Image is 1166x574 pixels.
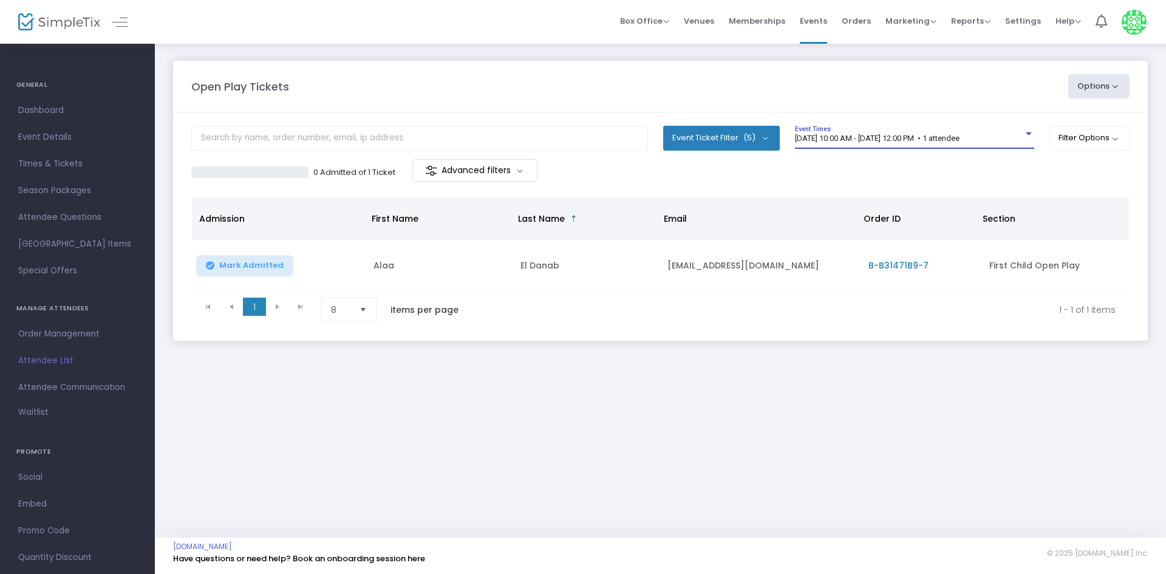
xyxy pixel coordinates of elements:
[513,240,660,292] td: El Danab
[620,15,669,27] span: Box Office
[664,213,687,225] span: Email
[983,213,1015,225] span: Section
[16,73,138,97] h4: GENERAL
[842,5,871,36] span: Orders
[18,470,137,485] span: Social
[18,210,137,225] span: Attendee Questions
[173,542,232,552] a: [DOMAIN_NAME]
[18,263,137,279] span: Special Offers
[18,103,137,118] span: Dashboard
[313,166,395,179] p: 0 Admitted of 1 Ticket
[484,298,1116,322] kendo-pager-info: 1 - 1 of 1 items
[18,496,137,512] span: Embed
[18,156,137,172] span: Times & Tickets
[18,406,49,419] span: Waitlist
[425,165,437,177] img: filter
[372,213,418,225] span: First Name
[243,298,266,316] span: Page 1
[390,304,459,316] label: items per page
[331,304,350,316] span: 8
[191,126,648,151] input: Search by name, order number, email, ip address
[864,213,901,225] span: Order ID
[1047,548,1148,558] span: © 2025 [DOMAIN_NAME] Inc.
[982,240,1130,292] td: First Child Open Play
[518,213,565,225] span: Last Name
[1055,15,1081,27] span: Help
[355,298,372,321] button: Select
[18,523,137,539] span: Promo Code
[366,240,513,292] td: Alaa
[192,197,1129,292] div: Data table
[795,134,960,143] span: [DATE] 10:00 AM - [DATE] 12:00 PM • 1 attendee
[199,213,245,225] span: Admission
[18,129,137,145] span: Event Details
[18,183,137,199] span: Season Packages
[1049,126,1130,150] button: Filter Options
[18,353,137,369] span: Attendee List
[868,259,929,272] span: B-B31471B9-7
[219,261,284,270] span: Mark Admitted
[191,78,289,95] m-panel-title: Open Play Tickets
[412,159,538,182] m-button: Advanced filters
[729,5,785,36] span: Memberships
[18,550,137,565] span: Quantity Discount
[885,15,936,27] span: Marketing
[663,126,780,150] button: Event Ticket Filter(5)
[1068,74,1130,98] button: Options
[173,553,425,564] a: Have questions or need help? Book an onboarding session here
[800,5,827,36] span: Events
[569,214,579,224] span: Sortable
[16,440,138,464] h4: PROMOTE
[18,326,137,342] span: Order Management
[951,15,990,27] span: Reports
[18,236,137,252] span: [GEOGRAPHIC_DATA] Items
[660,240,861,292] td: [EMAIL_ADDRESS][DOMAIN_NAME]
[1005,5,1041,36] span: Settings
[196,255,293,276] button: Mark Admitted
[18,380,137,395] span: Attendee Communication
[16,296,138,321] h4: MANAGE ATTENDEES
[743,133,755,143] span: (5)
[684,5,714,36] span: Venues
